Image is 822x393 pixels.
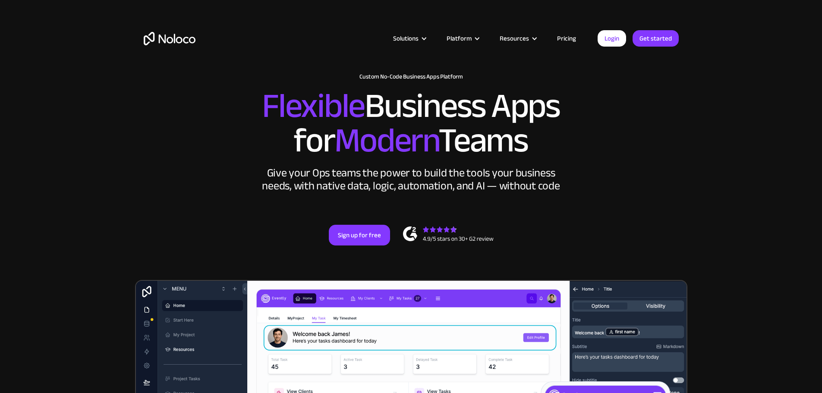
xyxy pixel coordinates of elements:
[334,108,438,173] span: Modern
[500,33,529,44] div: Resources
[633,30,679,47] a: Get started
[262,74,365,138] span: Flexible
[393,33,419,44] div: Solutions
[144,89,679,158] h2: Business Apps for Teams
[260,167,562,192] div: Give your Ops teams the power to build the tools your business needs, with native data, logic, au...
[436,33,489,44] div: Platform
[598,30,626,47] a: Login
[144,32,195,45] a: home
[382,33,436,44] div: Solutions
[447,33,472,44] div: Platform
[546,33,587,44] a: Pricing
[489,33,546,44] div: Resources
[329,225,390,245] a: Sign up for free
